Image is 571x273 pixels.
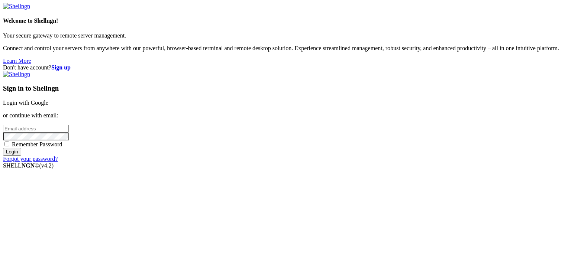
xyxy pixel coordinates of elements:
a: Sign up [51,64,71,71]
h3: Sign in to Shellngn [3,84,568,92]
div: Don't have account? [3,64,568,71]
p: Connect and control your servers from anywhere with our powerful, browser-based terminal and remo... [3,45,568,52]
span: Remember Password [12,141,62,147]
b: NGN [22,162,35,169]
span: 4.2.0 [39,162,54,169]
img: Shellngn [3,3,30,10]
h4: Welcome to Shellngn! [3,17,568,24]
a: Login with Google [3,100,48,106]
input: Remember Password [4,142,9,146]
img: Shellngn [3,71,30,78]
input: Email address [3,125,69,133]
a: Forgot your password? [3,156,58,162]
p: or continue with email: [3,112,568,119]
a: Learn More [3,58,31,64]
p: Your secure gateway to remote server management. [3,32,568,39]
span: SHELL © [3,162,54,169]
input: Login [3,148,21,156]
